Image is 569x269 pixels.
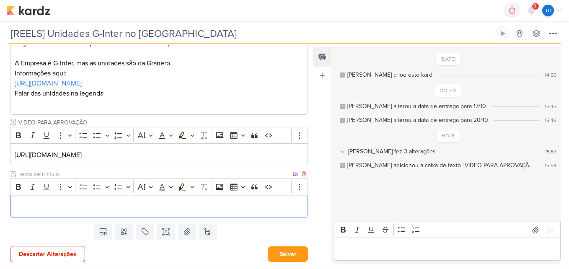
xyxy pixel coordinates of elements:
div: Ligar relógio [499,30,506,37]
div: Sarah adicionou a caixa de texto "VIDEO PARA APROVAÇÃO" [347,161,533,170]
p: Td [545,7,551,14]
div: 15:59 [545,162,556,169]
div: Este log é visível à todos no kard [340,72,345,78]
div: MARIANA alterou a data de entrega para 17/10 [347,102,486,111]
div: MARIANA criou este kard [347,70,432,79]
div: 15:46 [545,116,556,124]
input: Kard Sem Título [8,26,494,41]
div: Editor editing area: main [10,195,308,218]
div: Thais de carvalho [542,5,554,16]
button: Salvar [268,246,308,262]
div: Editor editing area: main [10,143,308,166]
div: MARIANA alterou a data de entrega para 20/10 [347,116,488,124]
button: Descartar Alterações [10,246,85,262]
div: 14:00 [545,71,556,79]
span: 9+ [533,3,538,10]
div: [PERSON_NAME] fez 3 alterações [348,147,436,156]
p: Informações aqui: [15,68,304,78]
div: Editor editing area: main [335,238,561,261]
div: Editor toolbar [10,127,308,143]
div: Este log é visível à todos no kard [340,104,345,109]
p: [URL][DOMAIN_NAME] [15,150,304,160]
input: Texto sem título [17,118,308,127]
div: Editor toolbar [10,178,308,195]
div: 15:45 [545,103,556,110]
div: Editor editing area: main [10,32,308,115]
div: 15:57 [545,148,556,155]
div: Este log é visível à todos no kard [340,118,345,123]
p: Falar das unidades na legenda [15,88,304,98]
p: Pegar o vídeo da Convenção e fazer um reels dessa parte das unidades. A Empresa é G-Inter, mas as... [15,38,304,68]
div: Editor toolbar [335,222,561,238]
a: [URL][DOMAIN_NAME] [15,79,82,88]
input: Texto sem título [17,170,291,178]
div: Este log é visível à todos no kard [340,163,345,168]
img: kardz.app [7,5,50,16]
